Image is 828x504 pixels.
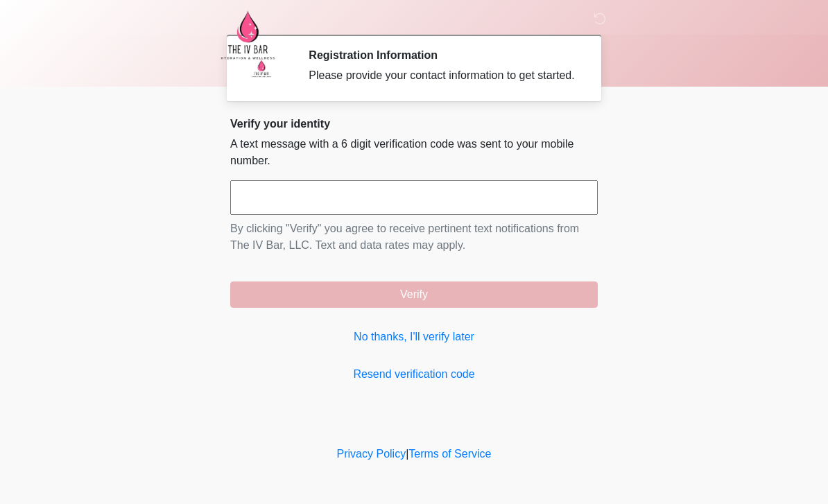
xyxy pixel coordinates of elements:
[230,136,598,169] p: A text message with a 6 digit verification code was sent to your mobile number.
[309,67,577,84] div: Please provide your contact information to get started.
[406,448,408,460] a: |
[230,117,598,130] h2: Verify your identity
[408,448,491,460] a: Terms of Service
[230,366,598,383] a: Resend verification code
[216,10,279,60] img: The IV Bar, LLC Logo
[230,281,598,308] button: Verify
[230,220,598,254] p: By clicking "Verify" you agree to receive pertinent text notifications from The IV Bar, LLC. Text...
[230,329,598,345] a: No thanks, I'll verify later
[337,448,406,460] a: Privacy Policy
